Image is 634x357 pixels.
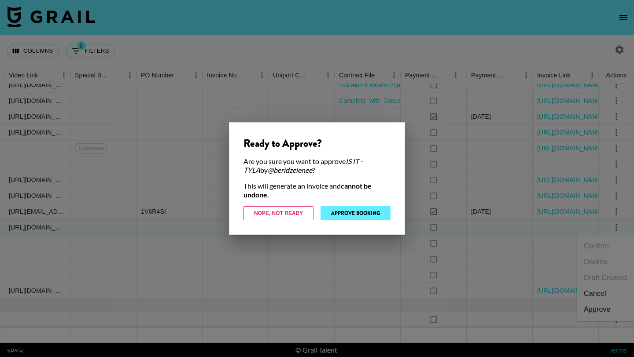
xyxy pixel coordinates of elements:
div: This will generate an invoice and . [243,182,391,199]
button: Approve Booking [321,206,391,220]
strong: cannot be undone [243,182,372,199]
button: Nope, Not Ready [243,206,313,220]
div: Are you sure you want to approve by ? [243,157,391,175]
em: IS IT - TYLA [243,157,363,174]
em: @ beridzelenee [268,166,312,174]
div: Ready to Approve? [243,137,391,150]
